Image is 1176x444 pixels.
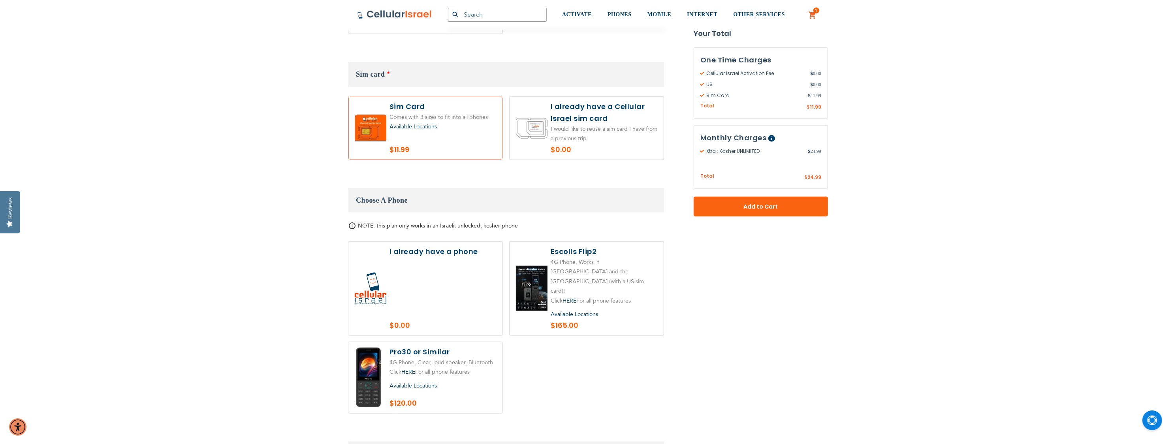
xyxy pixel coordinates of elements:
[401,368,415,376] a: HERE
[700,173,714,180] span: Total
[647,11,672,17] span: MOBILE
[807,104,810,111] span: $
[720,203,802,211] span: Add to Cart
[9,418,26,436] div: Accessibility Menu
[804,174,807,181] span: $
[357,10,432,19] img: Cellular Israel Logo
[563,297,576,305] a: HERE
[810,103,821,110] span: 11.99
[389,382,437,389] a: Available Locations
[808,148,811,155] span: $
[694,197,828,216] button: Add to Cart
[807,174,821,181] span: 24.99
[694,28,828,40] strong: Your Total
[356,70,385,78] span: Sim card
[700,70,810,77] span: Cellular Israel Activation Fee
[700,54,821,66] h3: One Time Charges
[808,92,811,99] span: $
[358,222,518,230] span: NOTE: this plan only works in an Israeli, unlocked, kosher phone
[7,197,14,219] div: Reviews
[810,81,821,88] span: 0.00
[389,123,437,130] a: Available Locations
[700,92,808,99] span: Sim Card
[608,11,632,17] span: PHONES
[700,148,808,155] span: Xtra : Kosher UNLIMITED
[810,70,821,77] span: 0.00
[808,148,821,155] span: 24.99
[356,196,408,204] span: Choose A Phone
[768,135,775,142] span: Help
[700,81,810,88] span: US
[700,133,767,143] span: Monthly Charges
[700,102,714,110] span: Total
[810,81,813,88] span: $
[733,11,785,17] span: OTHER SERVICES
[810,70,813,77] span: $
[562,11,592,17] span: ACTIVATE
[687,11,717,17] span: INTERNET
[815,8,818,14] span: 1
[809,11,817,20] a: 1
[448,8,547,22] input: Search
[808,92,821,99] span: 11.99
[551,310,598,318] a: Available Locations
